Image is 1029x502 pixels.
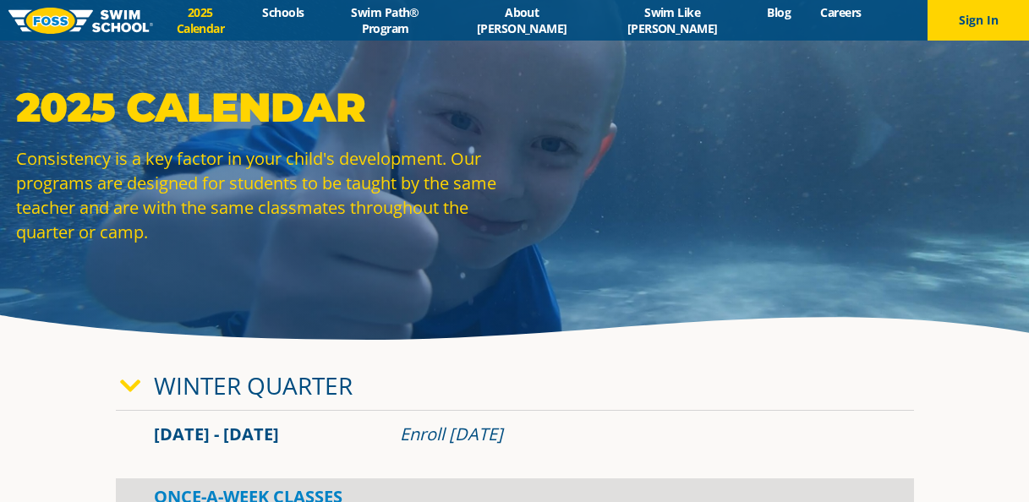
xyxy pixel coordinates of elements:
[8,8,153,34] img: FOSS Swim School Logo
[592,4,752,36] a: Swim Like [PERSON_NAME]
[452,4,592,36] a: About [PERSON_NAME]
[806,4,876,20] a: Careers
[400,423,876,446] div: Enroll [DATE]
[154,369,353,401] a: Winter Quarter
[753,4,806,20] a: Blog
[319,4,452,36] a: Swim Path® Program
[153,4,248,36] a: 2025 Calendar
[16,146,506,244] p: Consistency is a key factor in your child's development. Our programs are designed for students t...
[16,83,365,132] strong: 2025 Calendar
[154,423,279,445] span: [DATE] - [DATE]
[248,4,319,20] a: Schools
